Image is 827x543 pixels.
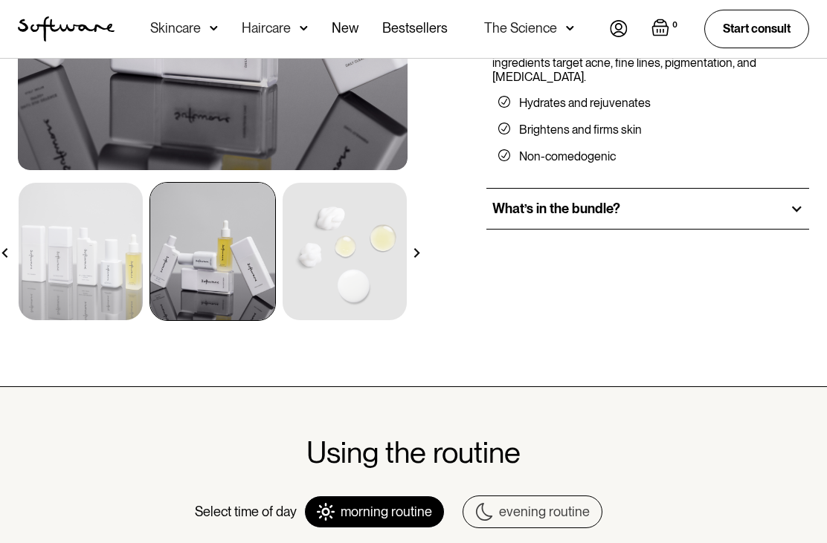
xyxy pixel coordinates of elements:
[498,96,797,111] li: Hydrates and rejuvenates
[18,16,115,42] a: home
[566,21,574,36] img: arrow down
[669,19,680,32] div: 0
[341,504,432,520] div: morning routine
[704,10,809,48] a: Start consult
[412,248,422,258] img: arrow right
[242,21,291,36] div: Haircare
[150,21,201,36] div: Skincare
[18,435,809,470] h2: Using the routine
[492,201,620,217] h2: What’s in the bundle?
[499,504,590,520] div: evening routine
[498,149,797,164] li: Non-comedogenic
[651,19,680,39] a: Open empty cart
[18,16,115,42] img: Software Logo
[300,21,308,36] img: arrow down
[210,21,218,36] img: arrow down
[484,21,557,36] div: The Science
[498,123,797,137] li: Brightens and firms skin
